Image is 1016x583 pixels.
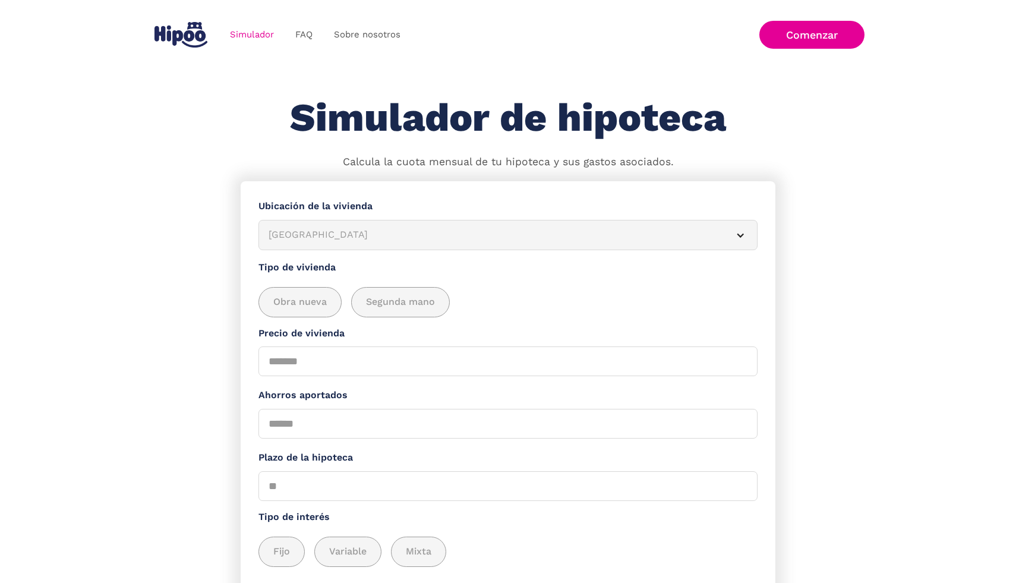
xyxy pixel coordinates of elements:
[258,199,758,214] label: Ubicación de la vivienda
[273,295,327,310] span: Obra nueva
[152,17,210,52] a: home
[285,23,323,46] a: FAQ
[290,96,726,140] h1: Simulador de hipoteca
[258,260,758,275] label: Tipo de vivienda
[258,450,758,465] label: Plazo de la hipoteca
[258,287,758,317] div: add_description_here
[759,21,864,49] a: Comenzar
[323,23,411,46] a: Sobre nosotros
[406,544,431,559] span: Mixta
[258,326,758,341] label: Precio de vivienda
[329,544,367,559] span: Variable
[366,295,435,310] span: Segunda mano
[258,388,758,403] label: Ahorros aportados
[258,510,758,525] label: Tipo de interés
[273,544,290,559] span: Fijo
[258,537,758,567] div: add_description_here
[269,228,719,242] div: [GEOGRAPHIC_DATA]
[219,23,285,46] a: Simulador
[258,220,758,250] article: [GEOGRAPHIC_DATA]
[343,155,674,170] p: Calcula la cuota mensual de tu hipoteca y sus gastos asociados.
